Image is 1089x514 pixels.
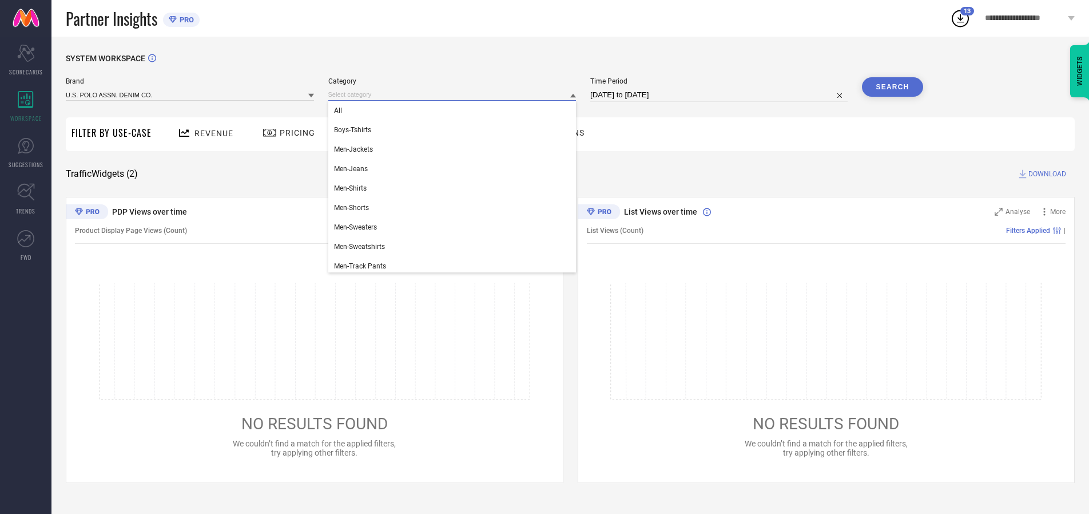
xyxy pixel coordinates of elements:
span: Traffic Widgets ( 2 ) [66,168,138,180]
span: Men-Sweatshirts [334,243,385,251]
input: Select time period [590,88,848,102]
span: More [1050,208,1066,216]
span: Partner Insights [66,7,157,30]
span: Men-Jeans [334,165,368,173]
span: List Views (Count) [587,227,643,235]
span: NO RESULTS FOUND [241,414,388,433]
span: List Views over time [624,207,697,216]
input: Select category [328,89,577,101]
span: Boys-Tshirts [334,126,371,134]
span: Men-Sweaters [334,223,377,231]
span: 13 [964,7,971,15]
button: Search [862,77,924,97]
span: NO RESULTS FOUND [753,414,899,433]
div: Open download list [950,8,971,29]
div: Premium [578,204,620,222]
span: SYSTEM WORKSPACE [66,54,145,63]
span: Men-Jackets [334,145,373,153]
span: All [334,106,342,114]
span: Men-Shorts [334,204,369,212]
span: Time Period [590,77,848,85]
span: TRENDS [16,207,35,215]
span: Filter By Use-Case [71,126,152,140]
span: Revenue [194,129,233,138]
span: Men-Shirts [334,184,367,192]
span: FWD [21,253,31,262]
span: Category [328,77,577,85]
span: Men-Track Pants [334,262,386,270]
span: PRO [177,15,194,24]
span: DOWNLOAD [1028,168,1066,180]
svg: Zoom [995,208,1003,216]
span: Pricing [280,128,315,137]
span: SUGGESTIONS [9,160,43,169]
div: Men-Jeans [328,159,577,179]
span: Filters Applied [1006,227,1050,235]
div: All [328,101,577,120]
span: WORKSPACE [10,114,42,122]
div: Men-Track Pants [328,256,577,276]
div: Men-Sweatshirts [328,237,577,256]
span: Analyse [1005,208,1030,216]
span: PDP Views over time [112,207,187,216]
div: Premium [66,204,108,222]
div: Men-Sweaters [328,218,577,237]
span: We couldn’t find a match for the applied filters, try applying other filters. [233,439,396,457]
div: Men-Shirts [328,179,577,198]
span: | [1064,227,1066,235]
span: Brand [66,77,314,85]
div: Men-Shorts [328,198,577,218]
span: Product Display Page Views (Count) [75,227,187,235]
span: We couldn’t find a match for the applied filters, try applying other filters. [745,439,908,457]
div: Men-Jackets [328,140,577,159]
span: SCORECARDS [9,68,43,76]
div: Boys-Tshirts [328,120,577,140]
